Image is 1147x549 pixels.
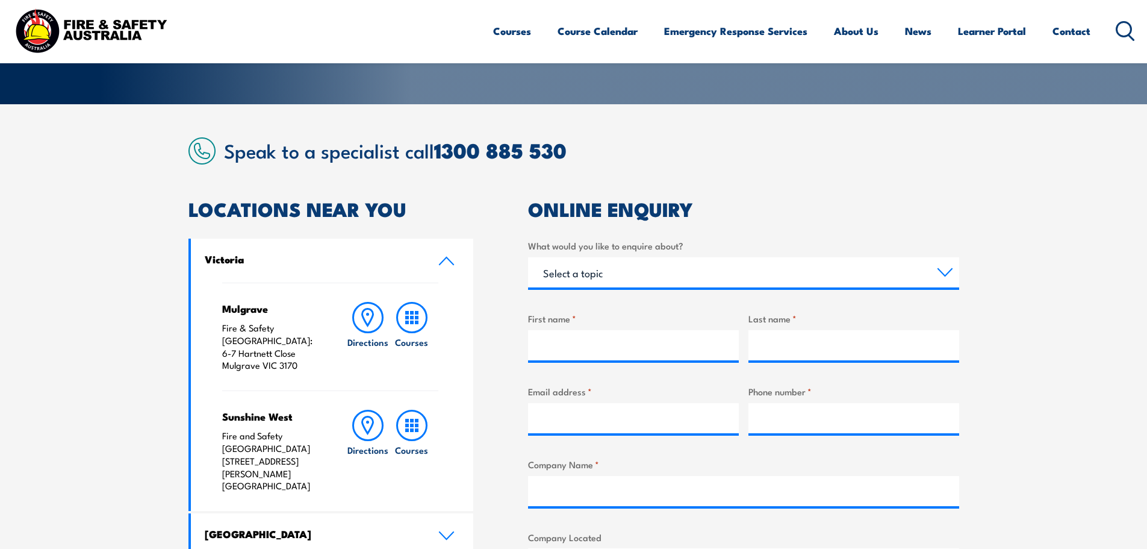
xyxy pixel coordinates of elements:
h4: Mulgrave [222,302,323,315]
label: Phone number [748,384,959,398]
h4: Sunshine West [222,410,323,423]
a: Courses [390,410,434,492]
a: Emergency Response Services [664,15,807,47]
label: What would you like to enquire about? [528,239,959,253]
a: About Us [834,15,878,47]
label: First name [528,312,739,325]
label: Company Name [528,457,959,471]
h4: [GEOGRAPHIC_DATA] [205,527,420,541]
label: Email address [528,384,739,398]
h2: Speak to a specialist call [224,139,959,161]
p: Fire & Safety [GEOGRAPHIC_DATA]: 6-7 Hartnett Close Mulgrave VIC 3170 [222,322,323,372]
a: Courses [390,302,434,372]
label: Last name [748,312,959,325]
a: Directions [346,302,390,372]
a: Directions [346,410,390,492]
h6: Courses [395,336,428,348]
a: Learner Portal [958,15,1026,47]
label: Company Located [528,530,959,544]
a: Contact [1052,15,1090,47]
h6: Courses [395,444,428,456]
h2: ONLINE ENQUIRY [528,200,959,217]
a: News [905,15,931,47]
p: Fire and Safety [GEOGRAPHIC_DATA] [STREET_ADDRESS][PERSON_NAME] [GEOGRAPHIC_DATA] [222,430,323,492]
h4: Victoria [205,253,420,266]
h6: Directions [347,336,388,348]
h2: LOCATIONS NEAR YOU [188,200,474,217]
a: Courses [493,15,531,47]
a: Course Calendar [558,15,638,47]
a: 1300 885 530 [434,134,567,166]
a: Victoria [191,239,474,283]
h6: Directions [347,444,388,456]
